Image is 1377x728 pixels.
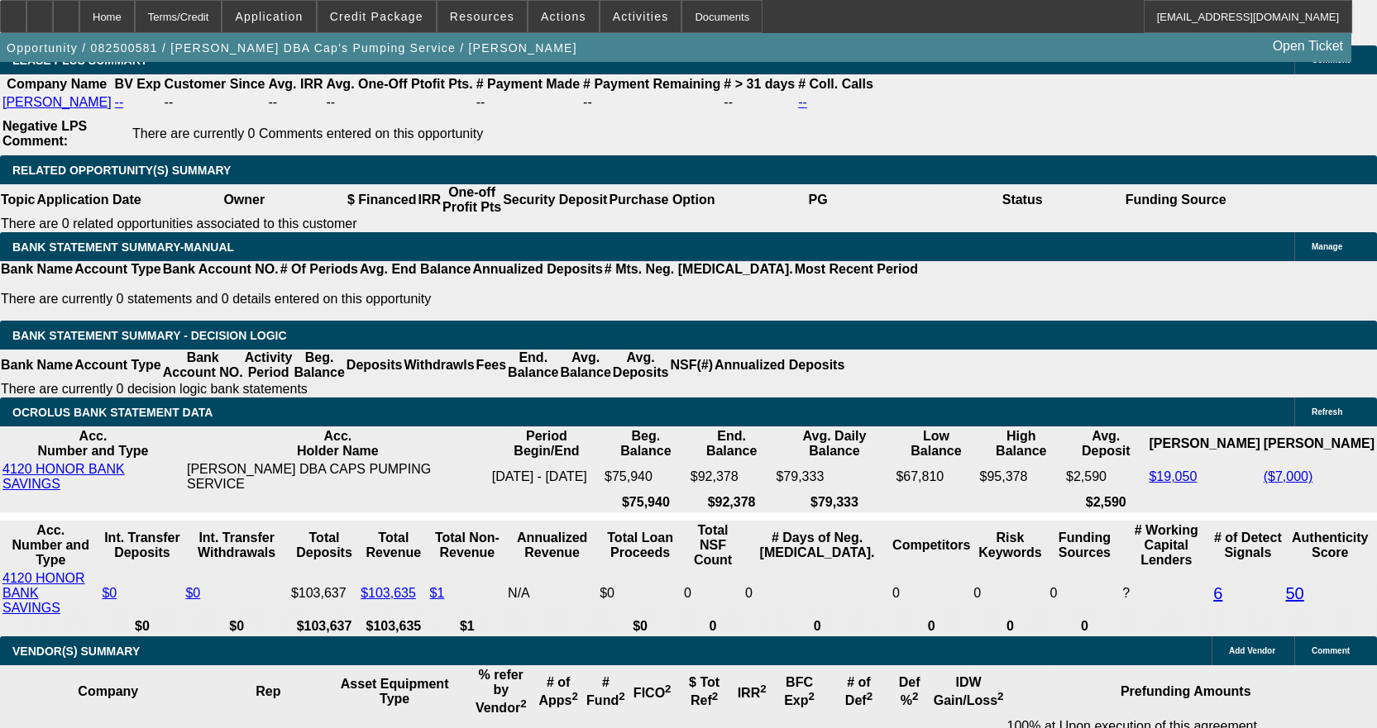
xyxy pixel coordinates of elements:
th: $0 [599,618,681,635]
span: Resources [450,10,514,23]
b: Company [78,684,138,698]
sup: 2 [712,690,718,702]
td: [DATE] - [DATE] [491,461,602,492]
p: There are currently 0 statements and 0 details entered on this opportunity [1,292,918,307]
span: Bank Statement Summary - Decision Logic [12,329,287,342]
th: $92,378 [690,494,774,511]
td: $79,333 [775,461,893,492]
b: # of Def [845,675,873,707]
td: $103,637 [290,570,358,616]
th: Acc. Number and Type [2,428,184,459]
a: $103,635 [361,586,416,600]
td: 0 [1049,570,1121,616]
span: OCROLUS BANK STATEMENT DATA [12,406,213,419]
th: $103,637 [290,618,358,635]
td: $2,590 [1065,461,1146,492]
th: [PERSON_NAME] [1263,428,1375,459]
th: Annualized Deposits [714,350,845,381]
th: One-off Profit Pts [442,184,502,216]
th: Risk Keywords [973,522,1047,569]
button: Activities [600,1,681,32]
span: Opportunity / 082500581 / [PERSON_NAME] DBA Cap's Pumping Service / [PERSON_NAME] [7,41,577,55]
a: $0 [185,586,200,600]
b: $ Tot Ref [689,675,720,707]
b: % refer by Vendor [476,668,527,715]
td: -- [723,94,796,111]
th: End. Balance [690,428,774,459]
td: -- [582,94,721,111]
th: Avg. Balance [559,350,611,381]
a: $0 [102,586,117,600]
a: $19,050 [1149,469,1197,483]
th: Avg. Daily Balance [775,428,893,459]
span: VENDOR(S) SUMMARY [12,645,140,658]
th: Withdrawls [403,350,475,381]
th: Avg. Deposit [1065,428,1146,459]
th: # Of Periods [280,261,359,278]
th: Fees [476,350,507,381]
th: Low Balance [895,428,977,459]
b: # > 31 days [724,77,795,91]
button: Resources [437,1,527,32]
b: BV Exp [115,77,161,91]
th: Total Revenue [360,522,427,569]
button: Application [222,1,315,32]
td: N/A [507,570,597,616]
td: $75,940 [604,461,688,492]
th: PG [715,184,920,216]
sup: 2 [867,690,873,702]
th: Total Deposits [290,522,358,569]
th: [PERSON_NAME] [1148,428,1260,459]
b: # Coll. Calls [798,77,873,91]
td: [PERSON_NAME] DBA CAPS PUMPING SERVICE [186,461,490,492]
span: Activities [613,10,669,23]
sup: 2 [571,690,577,702]
td: 0 [892,570,971,616]
td: 0 [744,570,890,616]
sup: 2 [665,683,671,695]
th: $75,940 [604,494,688,511]
th: Beg. Balance [293,350,345,381]
sup: 2 [912,690,918,702]
a: 6 [1213,584,1222,602]
td: -- [267,94,323,111]
span: Comment [1312,646,1350,655]
sup: 2 [808,690,814,702]
th: High Balance [978,428,1064,459]
th: $1 [429,618,506,635]
a: -- [798,95,807,109]
th: Status [920,184,1125,216]
th: $ Financed [347,184,418,216]
span: Application [235,10,303,23]
th: Bank Account NO. [162,350,244,381]
th: $103,635 [360,618,427,635]
th: # Working Capital Lenders [1121,522,1211,569]
span: RELATED OPPORTUNITY(S) SUMMARY [12,164,231,177]
a: -- [115,95,124,109]
th: Purchase Option [608,184,715,216]
a: Open Ticket [1266,32,1350,60]
b: Company Name [7,77,107,91]
th: Acc. Holder Name [186,428,490,459]
sup: 2 [760,683,766,695]
b: Avg. IRR [268,77,323,91]
b: IDW Gain/Loss [934,675,1004,707]
a: 50 [1285,584,1303,602]
td: 0 [973,570,1047,616]
td: $92,378 [690,461,774,492]
a: 4120 HONOR BANK SAVINGS [2,571,85,615]
sup: 2 [520,697,526,710]
td: -- [164,94,266,111]
td: 0 [683,570,743,616]
th: $79,333 [775,494,893,511]
th: Security Deposit [502,184,608,216]
th: Deposits [346,350,404,381]
a: 4120 HONOR BANK SAVINGS [2,462,125,491]
button: Actions [528,1,599,32]
th: Acc. Number and Type [2,522,99,569]
b: Prefunding Amounts [1121,684,1251,698]
th: # Days of Neg. [MEDICAL_DATA]. [744,522,890,569]
th: $0 [184,618,288,635]
td: $95,378 [978,461,1064,492]
th: Account Type [74,261,162,278]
